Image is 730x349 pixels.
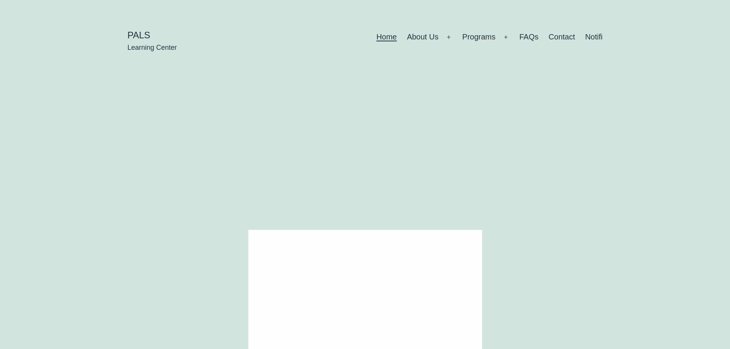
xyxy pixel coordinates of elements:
[402,28,444,47] a: About Us
[580,28,608,47] a: Notifi
[371,28,402,47] a: Home
[457,28,500,47] a: Programs
[376,28,602,47] nav: Primary menu
[128,29,177,41] h1: PALS
[514,28,543,47] a: FAQs
[543,28,580,47] a: Contact
[128,43,177,52] p: Learning Center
